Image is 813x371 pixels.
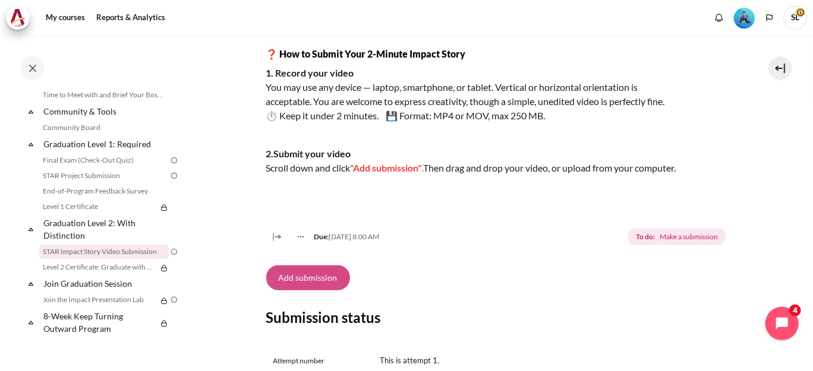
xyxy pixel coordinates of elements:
[42,215,169,243] a: Graduation Level 2: With Distinction
[42,103,169,119] a: Community & Tools
[266,148,351,159] strong: 2.Submit your video
[39,121,169,135] a: Community Board
[729,7,760,28] a: Level #3
[39,153,169,167] a: Final Exam (Check-Out Quiz)
[710,9,728,27] div: Show notification window with no new notifications
[660,232,718,242] span: Make a submission
[734,8,755,28] img: Level #3
[42,6,89,30] a: My courses
[25,106,37,118] span: Collapse
[783,6,807,30] span: SL
[39,88,169,102] a: Time to Meet with and Brief Your Boss #2
[169,155,179,166] img: To do
[39,260,157,274] a: Level 2 Certificate: Graduate with Distinction
[42,308,157,337] a: 8-Week Keep Turning Outward Program
[266,67,354,78] strong: 1. Record your video
[25,278,37,290] span: Collapse
[6,6,36,30] a: Architeck Architeck
[39,169,169,183] a: STAR Project Submission
[628,226,728,248] div: Completion requirements for STAR Impact Story Video Submission
[266,308,729,326] h3: Submission status
[761,9,779,27] button: Languages
[10,9,26,27] img: Architeck
[423,162,424,173] span: .
[25,138,37,150] span: Collapse
[169,294,179,305] img: To do
[266,147,682,175] p: Scroll down and click Then drag and drop your video, or upload from your computer.
[783,6,807,30] a: User menu
[636,232,655,242] strong: To do:
[92,6,169,30] a: Reports & Analytics
[39,245,169,259] a: STAR Impact Story Video Submission
[169,170,179,181] img: To do
[266,66,682,123] p: You may use any device — laptop, smartphone, or tablet. Vertical or horizontal orientation is acc...
[25,223,37,235] span: Collapse
[266,265,350,290] button: Add submission
[39,293,157,307] a: Join the Impact Presentation Lab
[25,316,37,328] span: Collapse
[734,7,755,28] div: Level #3
[42,275,169,291] a: Join Graduation Session
[266,48,466,59] strong: ❓ How to Submit Your 2-Minute Impact Story
[39,199,157,214] a: Level 1 Certificate
[42,136,169,152] a: Graduation Level 1: Required
[288,232,380,242] div: [DATE] 8:00 AM
[351,162,423,173] span: "Add submission"
[314,232,329,241] strong: Due:
[39,184,169,198] a: End-of-Program Feedback Survey
[169,246,179,257] img: To do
